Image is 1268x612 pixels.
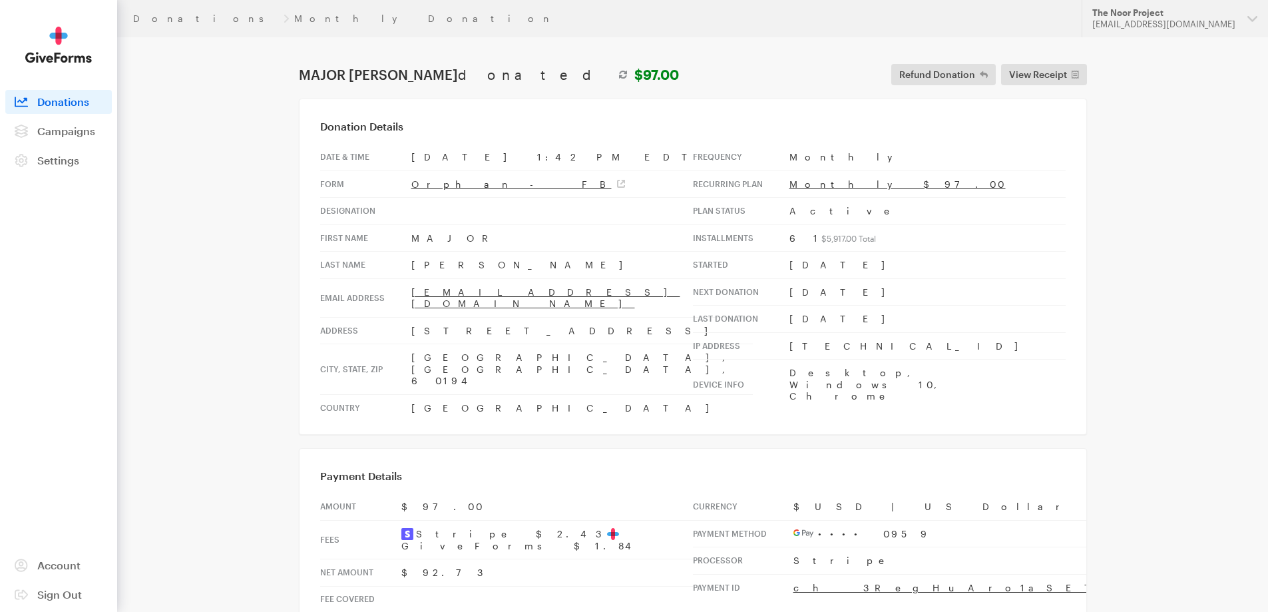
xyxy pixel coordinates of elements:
td: MAJOR [411,224,753,252]
td: $92.73 [401,559,693,587]
th: Frequency [693,144,789,170]
th: Last Name [320,252,411,279]
td: [DATE] [789,306,1066,333]
a: Sign Out [5,583,112,607]
span: Account [37,559,81,571]
th: Last donation [693,306,789,333]
th: Installments [693,224,789,252]
span: Settings [37,154,79,166]
td: Desktop, Windows 10, Chrome [789,360,1066,410]
th: Currency [693,493,793,520]
sub: $5,917.00 Total [821,234,876,243]
span: Campaigns [37,125,95,137]
a: Account [5,553,112,577]
th: Next donation [693,278,789,306]
button: Refund Donation [891,64,996,85]
h3: Payment Details [320,469,1066,483]
span: donated [458,67,612,83]
div: The Noor Project [1092,7,1237,19]
td: [TECHNICAL_ID] [789,332,1066,360]
th: Payment Method [693,520,793,547]
td: [GEOGRAPHIC_DATA] [411,394,753,421]
a: Donations [133,13,278,24]
img: favicon-aeed1a25926f1876c519c09abb28a859d2c37b09480cd79f99d23ee3a2171d47.svg [607,528,619,540]
strong: $97.00 [634,67,679,83]
span: View Receipt [1009,67,1067,83]
th: Plan Status [693,198,789,225]
span: Refund Donation [899,67,975,83]
th: Payment Id [693,574,793,601]
th: Designation [320,198,411,225]
td: [STREET_ADDRESS] [411,317,753,344]
span: Donations [37,95,89,108]
th: Device info [693,360,789,410]
th: Fee Covered [320,586,401,611]
a: Orphan - FB [411,178,625,190]
div: [EMAIL_ADDRESS][DOMAIN_NAME] [1092,19,1237,30]
td: [GEOGRAPHIC_DATA], [GEOGRAPHIC_DATA], 60194 [411,344,753,395]
a: Campaigns [5,119,112,143]
td: $97.00 [401,493,693,520]
th: Net Amount [320,559,401,587]
th: Email address [320,278,411,317]
th: Recurring Plan [693,170,789,198]
a: Donations [5,90,112,114]
a: Monthly $97.00 [789,178,1006,190]
td: [DATE] 1:42 PM EDT [411,144,753,170]
td: [DATE] [789,252,1066,279]
img: stripe2-5d9aec7fb46365e6c7974577a8dae7ee9b23322d394d28ba5d52000e5e5e0903.svg [401,528,413,540]
th: Started [693,252,789,279]
th: IP address [693,332,789,360]
td: Active [789,198,1066,225]
th: First Name [320,224,411,252]
a: View Receipt [1001,64,1087,85]
span: Sign Out [37,588,82,601]
a: [EMAIL_ADDRESS][DOMAIN_NAME] [411,286,680,310]
td: Monthly [789,144,1066,170]
th: Date & time [320,144,411,170]
th: City, state, zip [320,344,411,395]
img: GiveForms [25,27,92,63]
td: Stripe $2.43 GiveForms $1.84 [401,520,693,559]
td: [PERSON_NAME] [411,252,753,279]
th: Form [320,170,411,198]
h3: Donation Details [320,120,1066,133]
th: Country [320,394,411,421]
th: Address [320,317,411,344]
th: Processor [693,547,793,575]
td: [DATE] [789,278,1066,306]
th: Amount [320,493,401,520]
th: Fees [320,520,401,559]
td: 61 [789,224,1066,252]
h1: MAJOR [PERSON_NAME] [299,67,679,83]
a: Settings [5,149,112,172]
